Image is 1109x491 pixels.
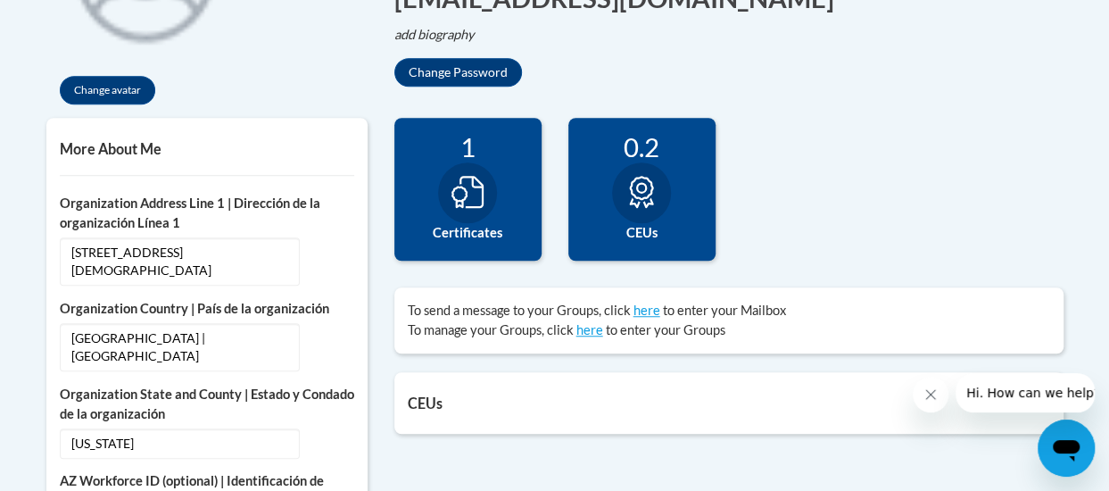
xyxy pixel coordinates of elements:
span: Hi. How can we help? [11,12,145,27]
a: here [633,303,660,318]
h5: CEUs [408,395,1050,412]
a: here [576,322,603,337]
label: Organization State and County | Estado y Condado de la organización [60,385,354,424]
iframe: Message from company [956,373,1095,412]
span: To send a message to your Groups, click [408,303,631,318]
span: to enter your Mailbox [663,303,786,318]
button: Edit biography [394,25,489,45]
iframe: Button to launch messaging window [1038,420,1095,477]
label: Organization Address Line 1 | Dirección de la organización Línea 1 [60,194,354,233]
label: Certificates [408,223,528,243]
label: Organization Country | País de la organización [60,299,354,319]
div: 0.2 [582,131,702,162]
button: Change avatar [60,76,155,104]
span: To manage your Groups, click [408,322,574,337]
span: [STREET_ADDRESS][DEMOGRAPHIC_DATA] [60,237,300,286]
h5: More About Me [60,140,354,157]
span: to enter your Groups [606,322,725,337]
button: Change Password [394,58,522,87]
i: add biography [394,27,475,42]
div: 1 [408,131,528,162]
label: CEUs [582,223,702,243]
span: [US_STATE] [60,429,300,459]
span: [GEOGRAPHIC_DATA] | [GEOGRAPHIC_DATA] [60,323,300,371]
iframe: Close message [913,377,948,412]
